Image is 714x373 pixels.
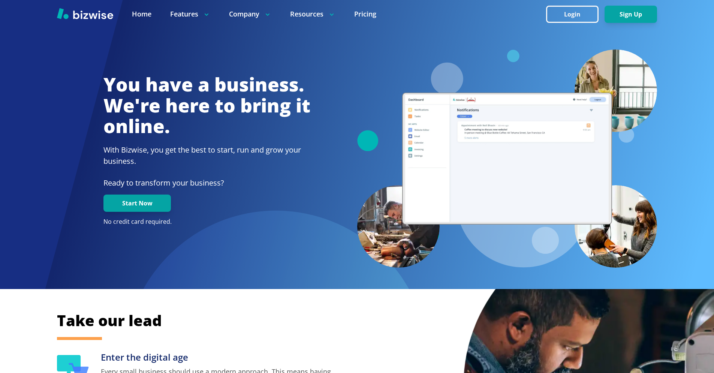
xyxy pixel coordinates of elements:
[290,9,335,19] p: Resources
[101,351,338,364] h3: Enter the digital age
[546,6,599,23] button: Login
[103,200,171,207] a: Start Now
[354,9,376,19] a: Pricing
[103,144,310,167] h2: With Bizwise, you get the best to start, run and grow your business.
[605,11,657,18] a: Sign Up
[103,195,171,212] button: Start Now
[57,310,619,331] h2: Take our lead
[103,74,310,137] h1: You have a business. We're here to bring it online.
[605,6,657,23] button: Sign Up
[132,9,151,19] a: Home
[103,177,310,189] p: Ready to transform your business?
[170,9,210,19] p: Features
[57,8,113,19] img: Bizwise Logo
[103,218,310,226] p: No credit card required.
[546,11,605,18] a: Login
[229,9,271,19] p: Company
